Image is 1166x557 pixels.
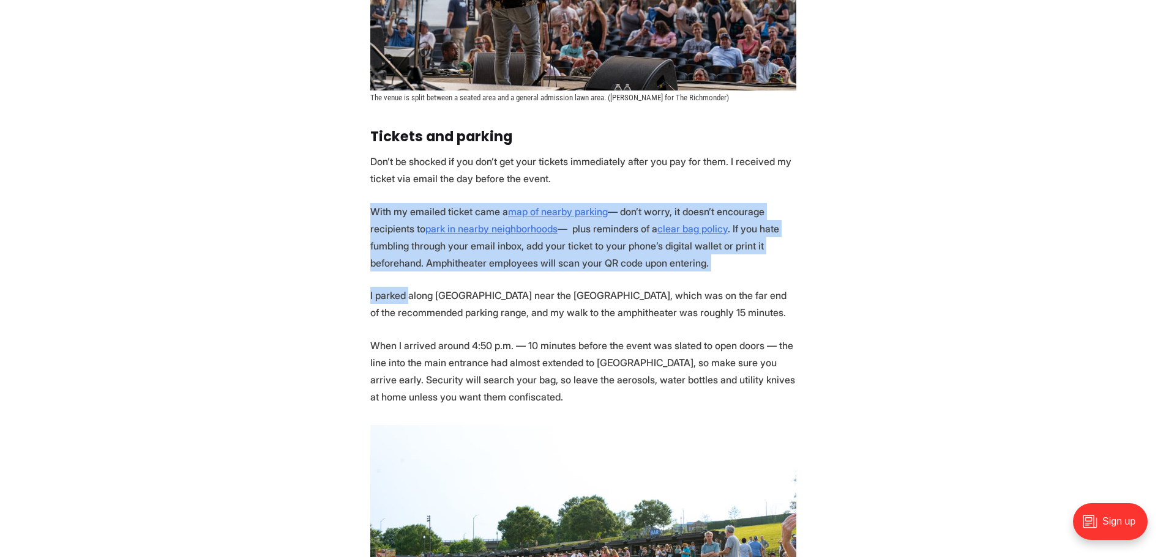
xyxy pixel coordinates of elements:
strong: Tickets and parking [370,127,512,146]
span: The venue is split between a seated area and a general admission lawn area. ([PERSON_NAME] for Th... [370,93,729,102]
a: map of nearby parking [508,205,608,218]
p: With my emailed ticket came a — don’t worry, it doesn’t encourage recipients to — plus reminders ... [370,203,796,271]
a: clear bag policy [657,223,728,235]
p: Don’t be shocked if you don’t get your tickets immediately after you pay for them. I received my ... [370,153,796,187]
iframe: portal-trigger [1063,497,1166,557]
p: I parked along [GEOGRAPHIC_DATA] near the [GEOGRAPHIC_DATA], which was on the far end of the reco... [370,287,796,321]
a: park in nearby neighborhoods [425,223,558,235]
p: When I arrived around 4:50 p.m. — 10 minutes before the event was slated to open doors — the line... [370,337,796,405]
